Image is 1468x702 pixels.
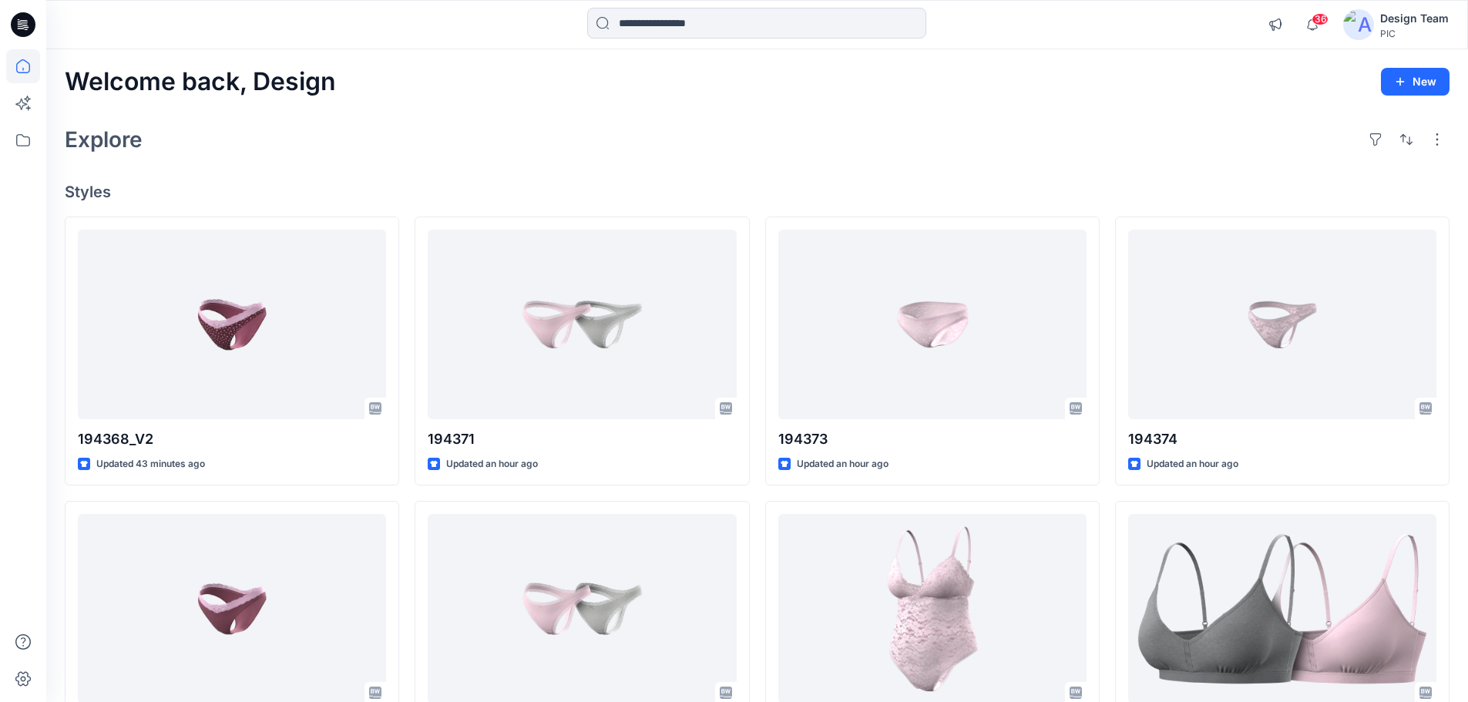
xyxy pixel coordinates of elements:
a: 194371 [428,230,736,420]
div: PIC [1380,28,1449,39]
img: avatar [1343,9,1374,40]
p: 194371 [428,428,736,450]
p: 194368_V2 [78,428,386,450]
p: 194374 [1128,428,1436,450]
p: 194373 [778,428,1087,450]
h2: Explore [65,127,143,152]
a: 194374 [1128,230,1436,420]
p: Updated an hour ago [797,456,889,472]
a: 194373 [778,230,1087,420]
p: Updated an hour ago [1147,456,1238,472]
a: 194368_V2 [78,230,386,420]
span: 36 [1312,13,1329,25]
h2: Welcome back, Design [65,68,336,96]
div: Design Team [1380,9,1449,28]
button: New [1381,68,1450,96]
h4: Styles [65,183,1450,201]
p: Updated 43 minutes ago [96,456,205,472]
p: Updated an hour ago [446,456,538,472]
